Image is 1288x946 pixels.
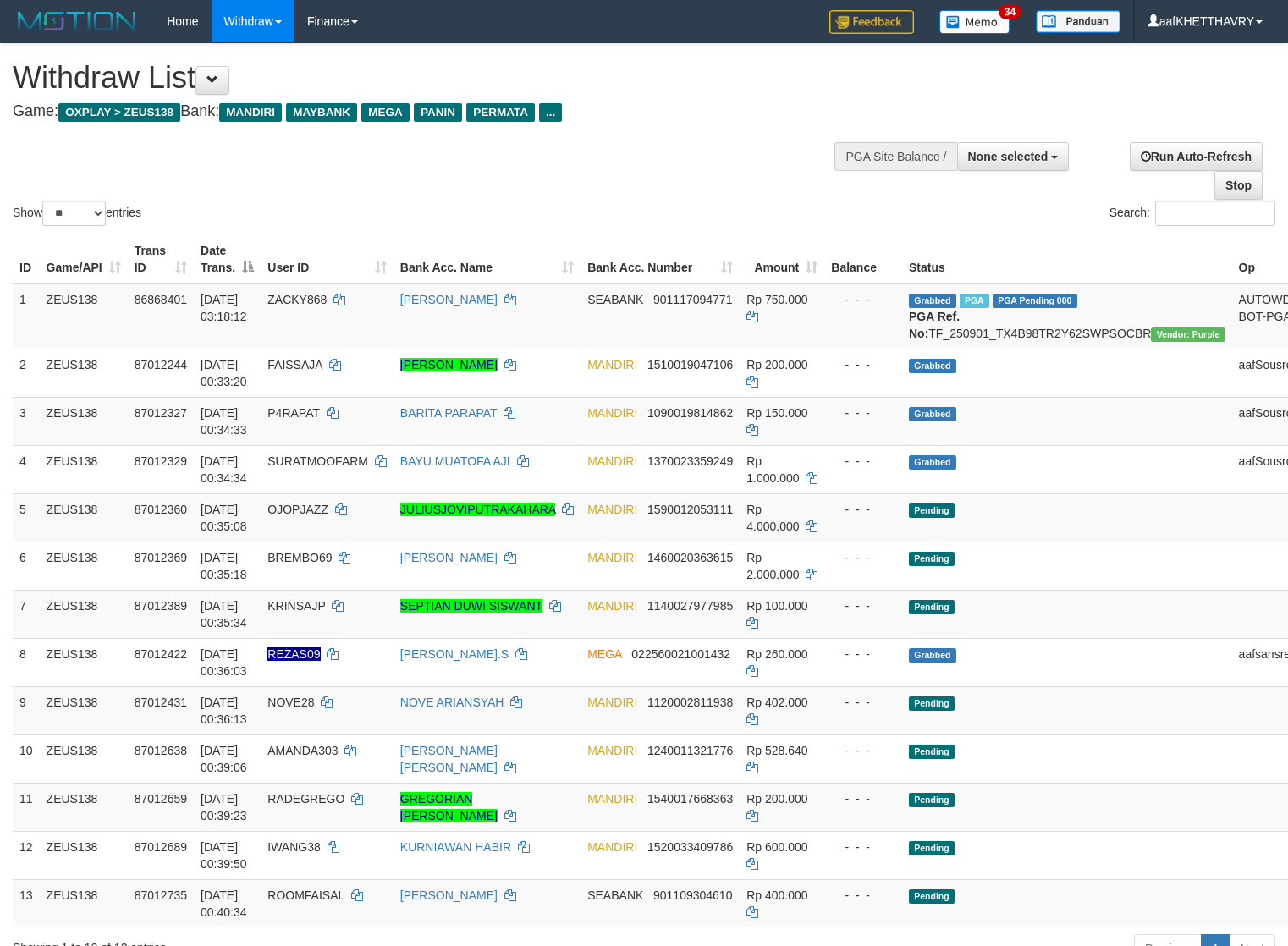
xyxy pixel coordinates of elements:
[286,103,357,122] span: MAYBANK
[13,783,40,831] td: 11
[400,599,542,613] a: SEPTIAN DUWI SISWANT
[653,888,732,902] span: Copy 901109304610 to clipboard
[831,742,895,759] div: - - -
[587,293,643,306] span: SEABANK
[746,888,807,902] span: Rp 400.000
[957,142,1070,171] button: None selected
[746,744,807,757] span: Rp 528.640
[587,454,637,468] span: MANDIRI
[909,407,956,421] span: Grabbed
[647,503,733,516] span: Copy 1590012053111 to clipboard
[400,358,498,371] a: [PERSON_NAME]
[831,646,895,663] div: - - -
[746,599,807,613] span: Rp 100.000
[909,310,960,340] b: PGA Ref. No:
[909,294,956,308] span: Grabbed
[414,103,462,122] span: PANIN
[219,103,282,122] span: MANDIRI
[999,4,1021,19] span: 34
[40,445,128,493] td: ZEUS138
[40,783,128,831] td: ZEUS138
[361,103,410,122] span: MEGA
[909,503,955,518] span: Pending
[135,293,187,306] span: 86868401
[201,551,247,581] span: [DATE] 00:35:18
[13,103,842,120] h4: Game: Bank:
[831,501,895,518] div: - - -
[746,840,807,854] span: Rp 600.000
[13,686,40,734] td: 9
[201,454,247,485] span: [DATE] 00:34:34
[201,744,247,774] span: [DATE] 00:39:06
[135,454,187,468] span: 87012329
[400,888,498,902] a: [PERSON_NAME]
[201,792,247,822] span: [DATE] 00:39:23
[267,792,344,806] span: RADEGREGO
[135,696,187,709] span: 87012431
[267,888,344,902] span: ROOMFAISAL
[40,283,128,349] td: ZEUS138
[13,590,40,638] td: 7
[1036,10,1120,33] img: panduan.png
[201,696,247,726] span: [DATE] 00:36:13
[400,840,511,854] a: KURNIAWAN HABIR
[40,879,128,927] td: ZEUS138
[831,597,895,614] div: - - -
[267,696,314,709] span: NOVE28
[647,406,733,420] span: Copy 1090019814862 to clipboard
[13,493,40,542] td: 5
[135,888,187,902] span: 87012735
[587,744,637,757] span: MANDIRI
[13,201,141,226] label: Show entries
[647,551,733,564] span: Copy 1460020363615 to clipboard
[968,150,1049,163] span: None selected
[135,840,187,854] span: 87012689
[400,744,498,774] a: [PERSON_NAME] [PERSON_NAME]
[261,235,394,283] th: User ID: activate to sort column ascending
[466,103,535,122] span: PERMATA
[587,888,643,902] span: SEABANK
[201,406,247,437] span: [DATE] 00:34:33
[13,8,141,34] img: MOTION_logo.png
[135,406,187,420] span: 87012327
[201,647,247,678] span: [DATE] 00:36:03
[740,235,824,283] th: Amount: activate to sort column ascending
[647,744,733,757] span: Copy 1240011321776 to clipboard
[831,839,895,855] div: - - -
[587,599,637,613] span: MANDIRI
[909,841,955,855] span: Pending
[13,283,40,349] td: 1
[394,235,581,283] th: Bank Acc. Name: activate to sort column ascending
[1155,201,1275,226] input: Search:
[201,358,247,388] span: [DATE] 00:33:20
[909,648,956,663] span: Grabbed
[587,792,637,806] span: MANDIRI
[647,696,733,709] span: Copy 1120002811938 to clipboard
[13,445,40,493] td: 4
[400,406,498,420] a: BARITA PARAPAT
[831,404,895,421] div: - - -
[267,454,368,468] span: SURATMOOFARM
[831,356,895,373] div: - - -
[1151,327,1225,342] span: Vendor URL: https://trx4.1velocity.biz
[135,744,187,757] span: 87012638
[40,831,128,879] td: ZEUS138
[587,696,637,709] span: MANDIRI
[13,397,40,445] td: 3
[201,888,247,919] span: [DATE] 00:40:34
[1109,201,1275,226] label: Search:
[13,61,842,95] h1: Withdraw List
[267,358,322,371] span: FAISSAJA
[194,235,261,283] th: Date Trans.: activate to sort column descending
[831,694,895,711] div: - - -
[400,696,504,709] a: NOVE ARIANSYAH
[909,600,955,614] span: Pending
[267,599,325,613] span: KRINSAJP
[746,551,799,581] span: Rp 2.000.000
[587,551,637,564] span: MANDIRI
[267,647,320,661] span: Nama rekening ada tanda titik/strip, harap diedit
[267,406,319,420] span: P4RAPAT
[135,599,187,613] span: 87012389
[400,551,498,564] a: [PERSON_NAME]
[1214,171,1263,200] a: Stop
